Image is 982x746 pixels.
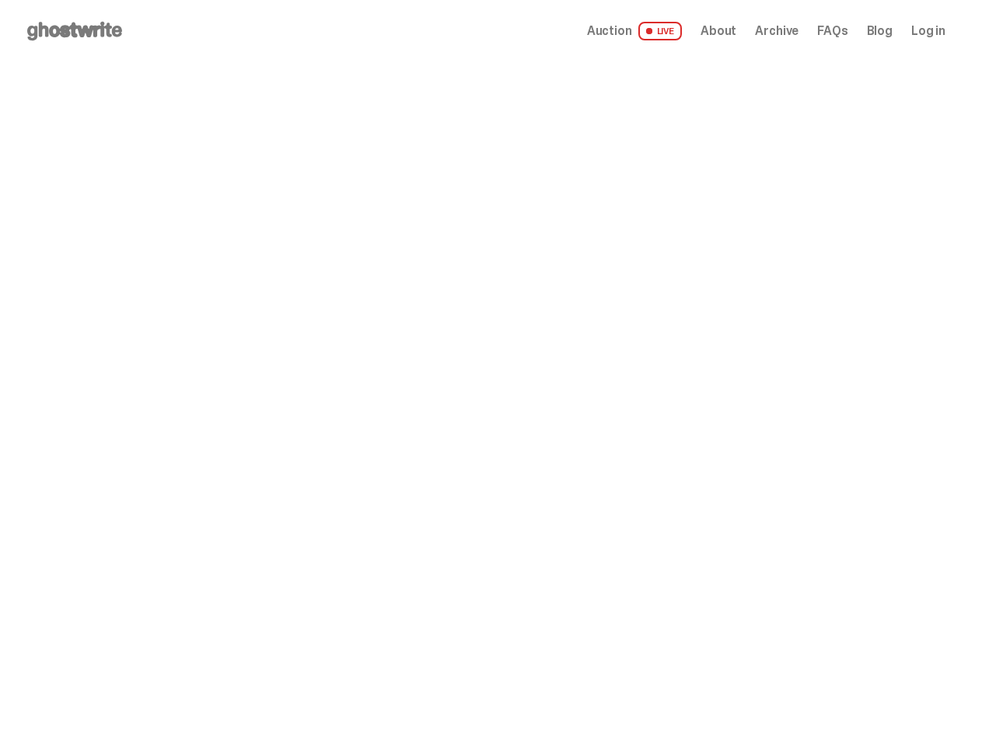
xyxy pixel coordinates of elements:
[755,25,799,37] a: Archive
[638,22,683,40] span: LIVE
[817,25,847,37] a: FAQs
[867,25,893,37] a: Blog
[701,25,736,37] a: About
[911,25,945,37] a: Log in
[587,25,632,37] span: Auction
[587,22,682,40] a: Auction LIVE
